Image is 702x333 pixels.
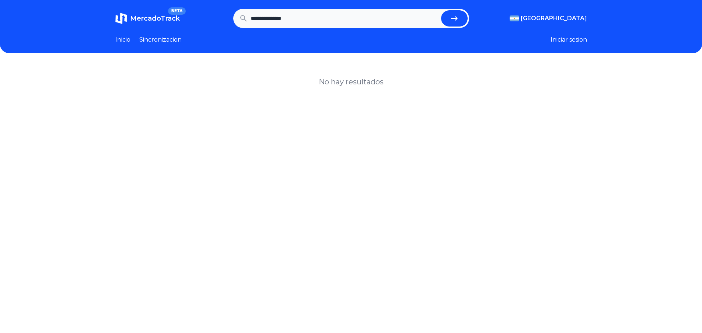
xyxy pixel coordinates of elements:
a: Sincronizacion [139,35,182,44]
span: [GEOGRAPHIC_DATA] [521,14,587,23]
img: Argentina [510,15,519,21]
button: [GEOGRAPHIC_DATA] [510,14,587,23]
span: MercadoTrack [130,14,180,22]
span: BETA [168,7,185,15]
img: MercadoTrack [115,13,127,24]
a: Inicio [115,35,130,44]
button: Iniciar sesion [551,35,587,44]
h1: No hay resultados [319,77,384,87]
a: MercadoTrackBETA [115,13,180,24]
